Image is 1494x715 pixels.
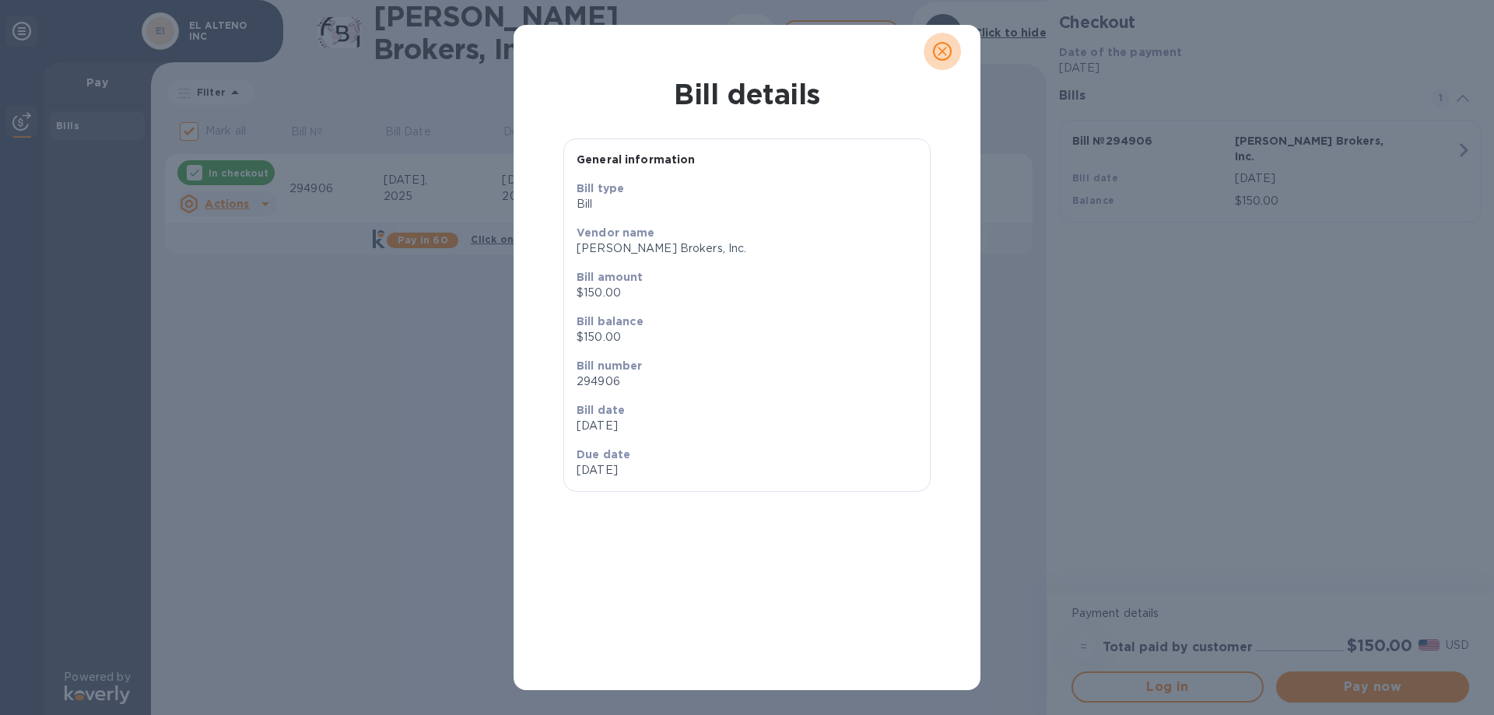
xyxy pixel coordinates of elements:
[577,404,625,416] b: Bill date
[577,285,917,301] p: $150.00
[577,462,741,478] p: [DATE]
[577,418,917,434] p: [DATE]
[577,182,624,195] b: Bill type
[577,196,917,212] p: Bill
[577,448,630,461] b: Due date
[577,315,644,328] b: Bill balance
[526,78,968,110] h1: Bill details
[577,271,644,283] b: Bill amount
[577,373,917,390] p: 294906
[577,240,917,257] p: [PERSON_NAME] Brokers, Inc.
[577,329,917,345] p: $150.00
[577,359,643,372] b: Bill number
[577,153,696,166] b: General information
[577,226,655,239] b: Vendor name
[924,33,961,70] button: close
